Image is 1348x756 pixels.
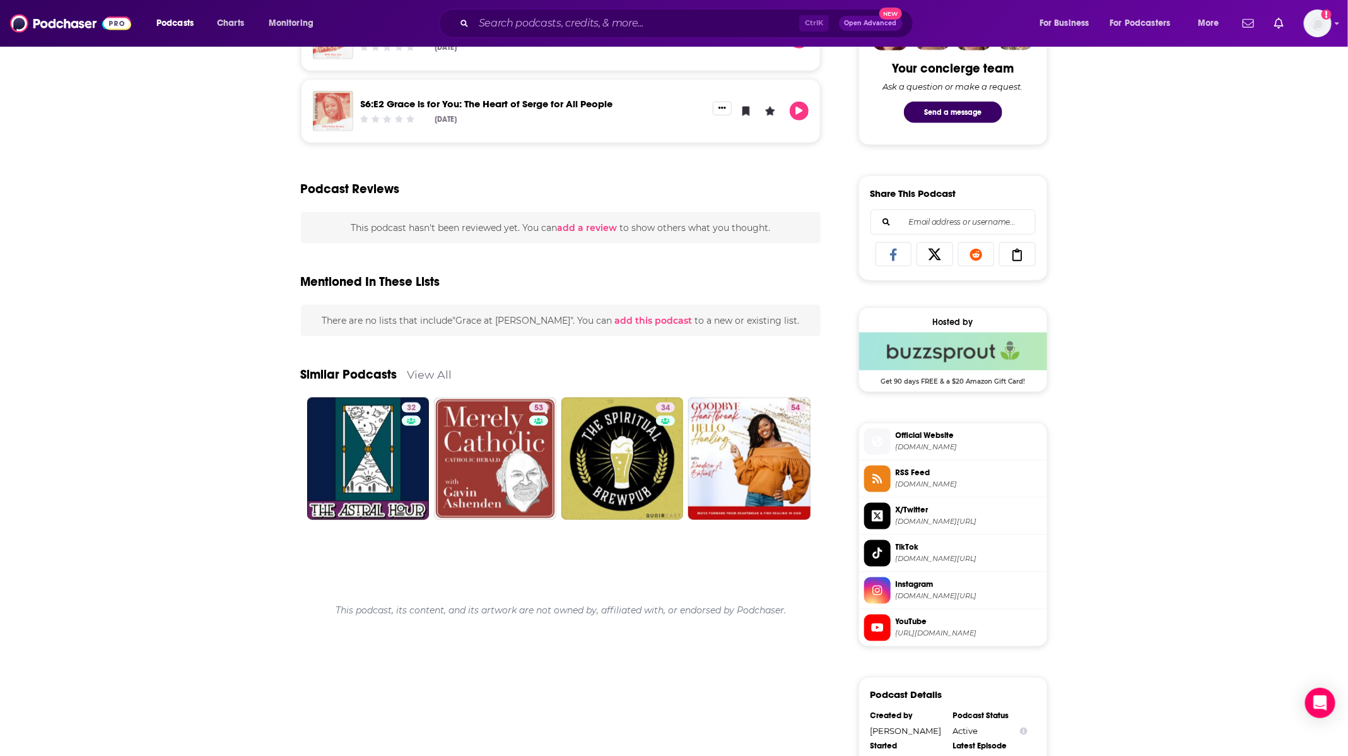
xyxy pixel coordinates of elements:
[402,403,421,413] a: 32
[474,13,799,33] input: Search podcasts, credits, & more...
[351,222,770,233] span: This podcast hasn't been reviewed yet. You can to show others what you thought.
[313,91,353,131] img: S6:E2 Grace is for You: The Heart of Serge for All People
[864,540,1042,567] a: TikTok[DOMAIN_NAME][URL]
[1110,15,1171,32] span: For Podcasters
[845,20,897,27] span: Open Advanced
[859,333,1047,370] img: Buzzsprout Deal: Get 90 days FREE & a $20 Amazon Gift Card!
[407,402,416,415] span: 32
[156,15,194,32] span: Podcasts
[864,428,1042,455] a: Official Website[DOMAIN_NAME]
[870,726,945,736] div: [PERSON_NAME]
[301,367,397,382] a: Similar Podcasts
[737,30,756,49] button: Bookmark Episode
[896,442,1042,452] span: serge.org
[713,102,732,115] button: Show More Button
[10,11,131,35] img: Podchaser - Follow, Share and Rate Podcasts
[1189,13,1235,33] button: open menu
[870,741,945,752] div: Started
[361,98,613,110] a: S6:E2 Grace is for You: The Heart of Serge for All People
[896,591,1042,601] span: instagram.com/graceatthefray
[209,13,252,33] a: Charts
[787,403,806,413] a: 54
[896,504,1042,516] span: X/Twitter
[859,333,1047,384] a: Buzzsprout Deal: Get 90 days FREE & a $20 Amazon Gift Card!
[557,221,617,235] button: add a review
[1304,9,1332,37] span: Logged in as ZoeJethani
[870,689,942,701] h3: Podcast Details
[529,403,548,413] a: 53
[883,81,1023,92] div: Ask a question or make a request.
[839,16,903,31] button: Open AdvancedNew
[958,242,995,266] a: Share on Reddit
[864,615,1042,641] a: YouTube[URL][DOMAIN_NAME]
[148,13,210,33] button: open menu
[859,370,1047,386] span: Get 90 days FREE & a $20 Amazon Gift Card!
[896,629,1042,638] span: https://www.youtube.com/@GraceattheFray
[1040,15,1089,32] span: For Business
[917,242,953,266] a: Share on X/Twitter
[870,210,1036,235] div: Search followers
[688,398,811,520] a: 54
[1198,15,1219,32] span: More
[870,711,945,721] div: Created by
[904,102,1002,123] button: Send a message
[614,315,692,326] span: add this podcast
[896,541,1042,553] span: TikTok
[661,402,670,415] span: 34
[435,43,457,52] div: [DATE]
[792,402,800,415] span: 54
[301,594,821,626] div: This podcast, its content, and its artwork are not owned by, affiliated with, or endorsed by Podc...
[896,579,1042,590] span: Instagram
[1304,9,1332,37] img: User Profile
[896,517,1042,526] span: twitter.com/GraceAtTheFray
[896,480,1042,489] span: feeds.buzzsprout.com
[896,430,1042,441] span: Official Website
[790,102,809,121] button: Play
[1304,9,1332,37] button: Show profile menu
[896,554,1042,564] span: tiktok.com/@graceatthefray
[534,402,543,415] span: 53
[217,15,244,32] span: Charts
[1305,688,1335,718] div: Open Intercom Messenger
[761,102,780,121] button: Leave a Rating
[953,726,1028,736] div: Active
[876,242,912,266] a: Share on Facebook
[896,467,1042,478] span: RSS Feed
[1031,13,1105,33] button: open menu
[859,317,1047,328] div: Hosted by
[269,15,314,32] span: Monitoring
[892,61,1014,76] div: Your concierge team
[307,398,430,520] a: 32
[561,398,684,520] a: 34
[301,274,440,290] h2: Mentioned In These Lists
[864,503,1042,529] a: X/Twitter[DOMAIN_NAME][URL]
[407,368,452,381] a: View All
[864,466,1042,492] a: RSS Feed[DOMAIN_NAME]
[451,9,925,38] div: Search podcasts, credits, & more...
[896,616,1042,627] span: YouTube
[435,115,457,124] div: [DATE]
[737,102,756,121] button: Bookmark Episode
[260,13,330,33] button: open menu
[656,403,675,413] a: 34
[1238,13,1259,34] a: Show notifications dropdown
[1322,9,1332,20] svg: Add a profile image
[1102,13,1189,33] button: open menu
[301,181,400,197] h3: Podcast Reviews
[881,210,1025,234] input: Email address or username...
[761,30,780,49] button: Leave a Rating
[322,315,799,326] span: There are no lists that include "Grace at [PERSON_NAME]" . You can to a new or existing list.
[434,398,556,520] a: 53
[358,43,416,52] div: Community Rating: 0 out of 5
[999,242,1036,266] a: Copy Link
[864,577,1042,604] a: Instagram[DOMAIN_NAME][URL]
[1020,727,1028,736] button: Show Info
[953,741,1028,752] div: Latest Episode
[870,187,956,199] h3: Share This Podcast
[879,8,902,20] span: New
[953,711,1028,721] div: Podcast Status
[358,115,416,124] div: Community Rating: 0 out of 5
[799,15,829,32] span: Ctrl K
